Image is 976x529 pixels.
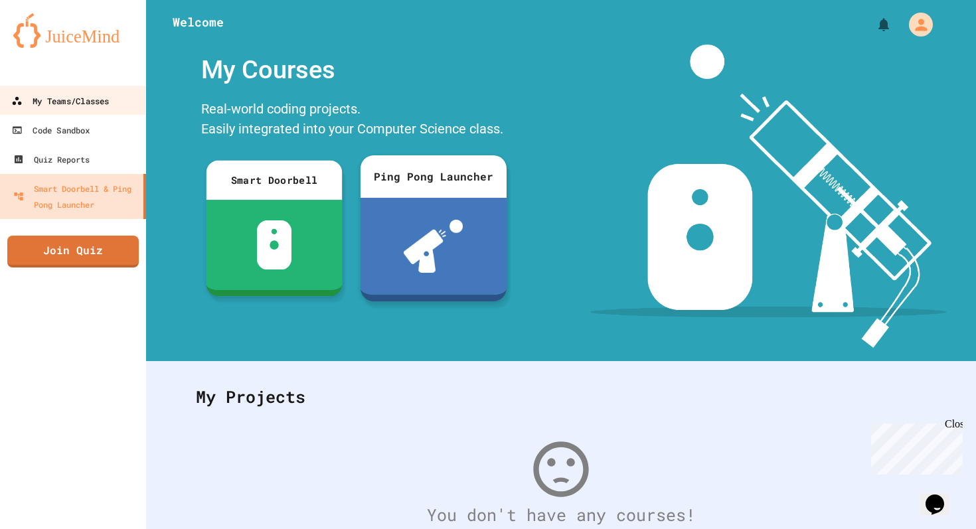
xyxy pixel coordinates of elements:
[12,122,90,139] div: Code Sandbox
[195,96,513,145] div: Real-world coding projects. Easily integrated into your Computer Science class.
[183,502,939,528] div: You don't have any courses!
[183,371,939,423] div: My Projects
[256,220,291,269] img: sdb-white.svg
[920,476,963,516] iframe: chat widget
[13,151,90,167] div: Quiz Reports
[13,13,133,48] img: logo-orange.svg
[866,418,963,475] iframe: chat widget
[7,236,139,267] a: Join Quiz
[195,44,513,96] div: My Courses
[5,5,92,84] div: Chat with us now!Close
[13,181,138,212] div: Smart Doorbell & Ping Pong Launcher
[404,220,463,273] img: ppl-with-ball.png
[590,44,946,348] img: banner-image-my-projects.png
[851,13,895,36] div: My Notifications
[11,93,109,110] div: My Teams/Classes
[361,155,507,198] div: Ping Pong Launcher
[895,9,936,40] div: My Account
[206,161,342,200] div: Smart Doorbell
